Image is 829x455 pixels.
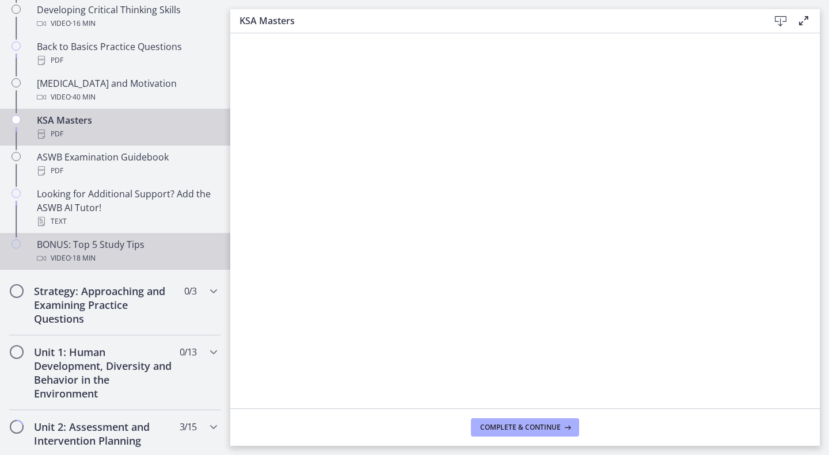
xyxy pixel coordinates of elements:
[37,187,216,228] div: Looking for Additional Support? Add the ASWB AI Tutor!
[37,238,216,265] div: BONUS: Top 5 Study Tips
[239,14,751,28] h3: KSA Masters
[37,53,216,67] div: PDF
[71,251,96,265] span: · 18 min
[37,150,216,178] div: ASWB Examination Guidebook
[34,420,174,448] h2: Unit 2: Assessment and Intervention Planning
[37,40,216,67] div: Back to Basics Practice Questions
[34,284,174,326] h2: Strategy: Approaching and Examining Practice Questions
[71,17,96,30] span: · 16 min
[480,423,561,432] span: Complete & continue
[37,113,216,141] div: KSA Masters
[37,251,216,265] div: Video
[37,90,216,104] div: Video
[180,345,196,359] span: 0 / 13
[184,284,196,298] span: 0 / 3
[471,418,579,437] button: Complete & continue
[37,215,216,228] div: Text
[37,17,216,30] div: Video
[37,77,216,104] div: [MEDICAL_DATA] and Motivation
[71,90,96,104] span: · 40 min
[180,420,196,434] span: 3 / 15
[37,3,216,30] div: Developing Critical Thinking Skills
[34,345,174,400] h2: Unit 1: Human Development, Diversity and Behavior in the Environment
[37,127,216,141] div: PDF
[37,164,216,178] div: PDF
